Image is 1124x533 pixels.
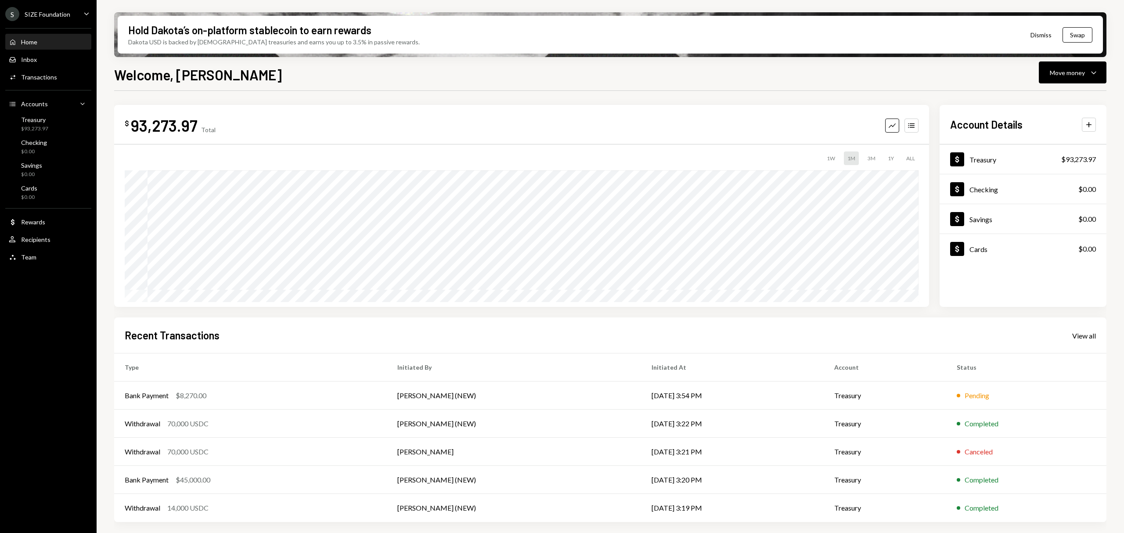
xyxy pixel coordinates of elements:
td: [PERSON_NAME] [387,438,641,466]
div: $0.00 [1078,244,1096,254]
a: Cards$0.00 [940,234,1106,263]
div: Withdrawal [125,503,160,513]
a: Savings$0.00 [940,204,1106,234]
div: Cards [969,245,987,253]
div: $0.00 [21,148,47,155]
a: Treasury$93,273.97 [940,144,1106,174]
div: Cards [21,184,37,192]
a: Accounts [5,96,91,112]
div: Bank Payment [125,475,169,485]
div: $45,000.00 [176,475,210,485]
div: Checking [21,139,47,146]
div: $93,273.97 [1061,154,1096,165]
td: Treasury [824,438,946,466]
div: $0.00 [1078,214,1096,224]
td: [DATE] 3:20 PM [641,466,824,494]
td: [PERSON_NAME] (NEW) [387,410,641,438]
div: Completed [965,418,998,429]
td: Treasury [824,382,946,410]
div: Treasury [21,116,48,123]
td: Treasury [824,494,946,522]
div: 1M [844,151,859,165]
div: Hold Dakota’s on-platform stablecoin to earn rewards [128,23,371,37]
div: Transactions [21,73,57,81]
a: Recipients [5,231,91,247]
a: View all [1072,331,1096,340]
a: Savings$0.00 [5,159,91,180]
td: [PERSON_NAME] (NEW) [387,382,641,410]
h2: Account Details [950,117,1023,132]
div: S [5,7,19,21]
td: [DATE] 3:22 PM [641,410,824,438]
td: [DATE] 3:19 PM [641,494,824,522]
div: Dakota USD is backed by [DEMOGRAPHIC_DATA] treasuries and earns you up to 3.5% in passive rewards. [128,37,420,47]
div: Canceled [965,447,993,457]
div: Move money [1050,68,1085,77]
div: Team [21,253,36,261]
div: 93,273.97 [131,115,198,135]
th: Initiated At [641,353,824,382]
div: $ [125,119,129,128]
div: Home [21,38,37,46]
td: [PERSON_NAME] (NEW) [387,466,641,494]
div: Pending [965,390,989,401]
button: Swap [1063,27,1092,43]
div: 3M [864,151,879,165]
div: Accounts [21,100,48,108]
a: Inbox [5,51,91,67]
div: ALL [903,151,919,165]
div: Treasury [969,155,996,164]
div: 70,000 USDC [167,447,209,457]
td: [PERSON_NAME] (NEW) [387,494,641,522]
td: [DATE] 3:21 PM [641,438,824,466]
div: Completed [965,475,998,485]
div: Withdrawal [125,447,160,457]
a: Cards$0.00 [5,182,91,203]
td: Treasury [824,466,946,494]
div: SIZE Foundation [25,11,70,18]
div: Inbox [21,56,37,63]
div: $8,270.00 [176,390,206,401]
div: $93,273.97 [21,125,48,133]
div: 1Y [884,151,897,165]
div: 14,000 USDC [167,503,209,513]
h1: Welcome, [PERSON_NAME] [114,66,282,83]
a: Home [5,34,91,50]
h2: Recent Transactions [125,328,220,342]
div: Completed [965,503,998,513]
a: Treasury$93,273.97 [5,113,91,134]
th: Account [824,353,946,382]
a: Team [5,249,91,265]
div: Withdrawal [125,418,160,429]
th: Status [946,353,1106,382]
div: 1W [823,151,839,165]
div: Checking [969,185,998,194]
div: Recipients [21,236,50,243]
td: Treasury [824,410,946,438]
div: Total [201,126,216,133]
div: 70,000 USDC [167,418,209,429]
button: Move money [1039,61,1106,83]
a: Transactions [5,69,91,85]
button: Dismiss [1020,25,1063,45]
td: [DATE] 3:54 PM [641,382,824,410]
div: Savings [21,162,42,169]
div: $0.00 [21,171,42,178]
div: $0.00 [1078,184,1096,194]
a: Checking$0.00 [5,136,91,157]
div: $0.00 [21,194,37,201]
a: Checking$0.00 [940,174,1106,204]
th: Type [114,353,387,382]
div: Rewards [21,218,45,226]
div: Bank Payment [125,390,169,401]
div: Savings [969,215,992,223]
th: Initiated By [387,353,641,382]
a: Rewards [5,214,91,230]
